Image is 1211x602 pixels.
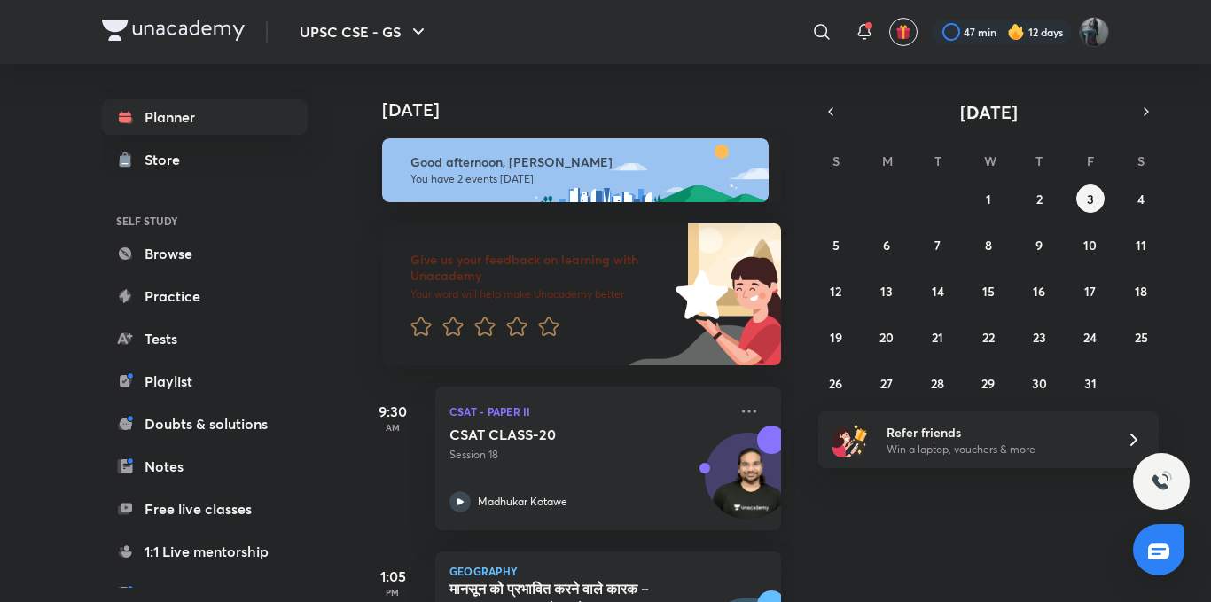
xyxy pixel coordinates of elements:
[932,283,944,300] abbr: October 14, 2025
[974,323,1003,351] button: October 22, 2025
[1076,369,1105,397] button: October 31, 2025
[895,24,911,40] img: avatar
[872,231,901,259] button: October 6, 2025
[478,494,567,510] p: Madhukar Kotawe
[880,283,893,300] abbr: October 13, 2025
[1083,237,1097,254] abbr: October 10, 2025
[1025,184,1053,213] button: October 2, 2025
[960,100,1018,124] span: [DATE]
[924,369,952,397] button: October 28, 2025
[1087,152,1094,169] abbr: Friday
[1083,329,1097,346] abbr: October 24, 2025
[1127,277,1155,305] button: October 18, 2025
[706,442,791,528] img: Avatar
[102,406,308,442] a: Doubts & solutions
[1079,17,1109,47] img: Komal
[1035,237,1043,254] abbr: October 9, 2025
[102,534,308,569] a: 1:1 Live mentorship
[887,423,1105,442] h6: Refer friends
[1084,283,1096,300] abbr: October 17, 2025
[1076,184,1105,213] button: October 3, 2025
[1025,369,1053,397] button: October 30, 2025
[1084,375,1097,392] abbr: October 31, 2025
[1033,283,1045,300] abbr: October 16, 2025
[882,152,893,169] abbr: Monday
[1127,323,1155,351] button: October 25, 2025
[1007,23,1025,41] img: streak
[822,323,850,351] button: October 19, 2025
[449,447,728,463] p: Session 18
[382,99,799,121] h4: [DATE]
[449,426,670,443] h5: CSAT CLASS-20
[934,237,941,254] abbr: October 7, 2025
[986,191,991,207] abbr: October 1, 2025
[1137,191,1145,207] abbr: October 4, 2025
[1127,231,1155,259] button: October 11, 2025
[102,99,308,135] a: Planner
[880,375,893,392] abbr: October 27, 2025
[1076,323,1105,351] button: October 24, 2025
[974,277,1003,305] button: October 15, 2025
[615,223,781,365] img: feedback_image
[1135,283,1147,300] abbr: October 18, 2025
[982,329,995,346] abbr: October 22, 2025
[934,152,941,169] abbr: Tuesday
[1076,277,1105,305] button: October 17, 2025
[832,237,840,254] abbr: October 5, 2025
[974,184,1003,213] button: October 1, 2025
[1136,237,1146,254] abbr: October 11, 2025
[102,20,245,45] a: Company Logo
[924,323,952,351] button: October 21, 2025
[145,149,191,170] div: Store
[1137,152,1145,169] abbr: Saturday
[924,231,952,259] button: October 7, 2025
[822,369,850,397] button: October 26, 2025
[822,277,850,305] button: October 12, 2025
[102,206,308,236] h6: SELF STUDY
[879,329,894,346] abbr: October 20, 2025
[102,491,308,527] a: Free live classes
[985,237,992,254] abbr: October 8, 2025
[289,14,440,50] button: UPSC CSE - GS
[974,231,1003,259] button: October 8, 2025
[1033,329,1046,346] abbr: October 23, 2025
[1025,277,1053,305] button: October 16, 2025
[102,449,308,484] a: Notes
[102,142,308,177] a: Store
[410,154,753,170] h6: Good afternoon, [PERSON_NAME]
[1076,231,1105,259] button: October 10, 2025
[822,231,850,259] button: October 5, 2025
[830,329,842,346] abbr: October 19, 2025
[410,252,669,284] h6: Give us your feedback on learning with Unacademy
[932,329,943,346] abbr: October 21, 2025
[981,375,995,392] abbr: October 29, 2025
[931,375,944,392] abbr: October 28, 2025
[1032,375,1047,392] abbr: October 30, 2025
[1025,323,1053,351] button: October 23, 2025
[410,287,669,301] p: Your word will help make Unacademy better
[449,401,728,422] p: CSAT - Paper II
[832,152,840,169] abbr: Sunday
[1035,152,1043,169] abbr: Thursday
[102,278,308,314] a: Practice
[887,442,1105,457] p: Win a laptop, vouchers & more
[872,323,901,351] button: October 20, 2025
[832,422,868,457] img: referral
[843,99,1134,124] button: [DATE]
[830,283,841,300] abbr: October 12, 2025
[1135,329,1148,346] abbr: October 25, 2025
[410,172,753,186] p: You have 2 events [DATE]
[102,236,308,271] a: Browse
[982,283,995,300] abbr: October 15, 2025
[102,321,308,356] a: Tests
[357,566,428,587] h5: 1:05
[382,138,769,202] img: afternoon
[357,401,428,422] h5: 9:30
[1036,191,1043,207] abbr: October 2, 2025
[449,566,767,576] p: Geography
[984,152,996,169] abbr: Wednesday
[102,364,308,399] a: Playlist
[102,20,245,41] img: Company Logo
[829,375,842,392] abbr: October 26, 2025
[1087,191,1094,207] abbr: October 3, 2025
